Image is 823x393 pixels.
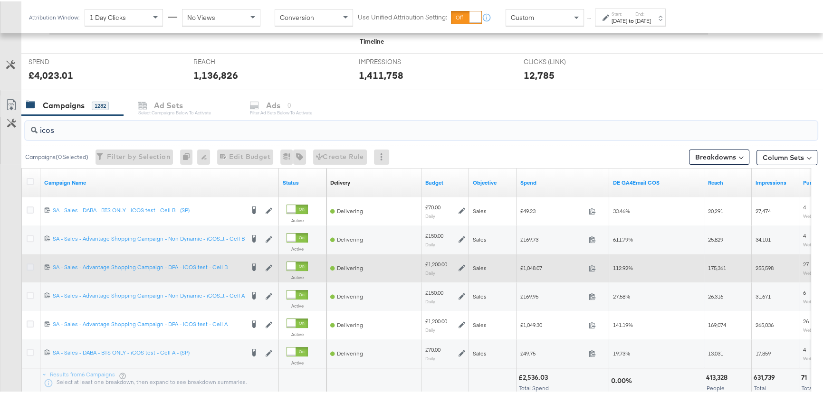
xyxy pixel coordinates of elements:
[756,263,774,270] span: 255,598
[25,151,88,160] div: Campaigns ( 0 Selected)
[803,288,806,295] span: 6
[287,216,308,222] label: Active
[53,262,244,271] a: SA - Sales - Advantage Shopping Campaign - DPA - iCOS test - Cell B
[180,148,197,163] div: 0
[425,231,443,238] div: £150.00
[613,206,630,213] span: 33.46%
[330,178,350,185] a: Reflects the ability of your Ad Campaign to achieve delivery based on ad states, schedule and bud...
[425,297,435,303] sub: Daily
[801,372,810,381] div: 71
[803,231,806,238] span: 4
[283,178,323,185] a: Shows the current state of your Ad Campaign.
[585,16,594,19] span: ↑
[193,67,238,81] div: 1,136,826
[756,178,795,185] a: The number of times your ad was served. On mobile apps an ad is counted as served the first time ...
[360,36,384,45] div: Timeline
[425,240,435,246] sub: Daily
[756,149,817,164] button: Column Sets
[29,13,80,19] div: Attribution Window:
[359,67,403,81] div: 1,411,758
[520,291,585,299] span: £169.95
[473,291,487,299] span: Sales
[635,9,651,16] label: End:
[425,316,447,324] div: £1,200.00
[756,291,771,299] span: 31,671
[689,148,749,163] button: Breakdowns
[53,347,244,357] a: SA - Sales - DABA - BTS ONLY - iCOS test - Cell A - (SP)
[425,178,465,185] a: The maximum amount you're willing to spend on your ads, on average each day or over the lifetime ...
[287,358,308,365] label: Active
[707,383,725,390] span: People
[524,56,595,65] span: CLICKS (LINK)
[44,178,275,185] a: Your campaign name.
[613,320,633,327] span: 141.19%
[708,263,726,270] span: 175,361
[425,326,435,331] sub: Daily
[756,320,774,327] span: 265,036
[287,301,308,308] label: Active
[520,263,585,270] span: £1,048.07
[520,348,585,356] span: £49.75
[337,234,363,242] span: Delivering
[613,348,630,356] span: 19.73%
[756,234,771,242] span: 34,101
[524,67,555,81] div: 12,785
[708,348,723,356] span: 13,031
[473,234,487,242] span: Sales
[708,206,723,213] span: 20,291
[708,320,726,327] span: 169,074
[287,330,308,336] label: Active
[53,234,244,241] div: SA - Sales - Advantage Shopping Campaign - Non Dynamic - iCOS...t - Cell B
[473,348,487,356] span: Sales
[473,320,487,327] span: Sales
[425,212,435,217] sub: Daily
[337,320,363,327] span: Delivering
[756,206,771,213] span: 27,474
[193,56,265,65] span: REACH
[520,178,605,185] a: The total amount spent to date.
[803,202,806,209] span: 4
[53,290,244,298] div: SA - Sales - Advantage Shopping Campaign - Non Dynamic - iCOS...t - Cell A
[337,348,363,356] span: Delivering
[53,262,244,270] div: SA - Sales - Advantage Shopping Campaign - DPA - iCOS test - Cell B
[803,259,809,266] span: 27
[518,372,551,381] div: £2,536.03
[612,16,627,23] div: [DATE]
[425,288,443,295] div: £150.00
[53,319,244,327] div: SA - Sales - Advantage Shopping Campaign - DPA - iCOS test - Cell A
[29,67,73,81] div: £4,023.01
[337,263,363,270] span: Delivering
[706,372,730,381] div: 413,328
[358,11,447,20] label: Use Unified Attribution Setting:
[38,116,746,134] input: Search Campaigns by Name, ID or Objective
[708,178,748,185] a: The number of people your ad was served to.
[287,273,308,279] label: Active
[330,178,350,185] div: Delivery
[53,205,244,213] div: SA - Sales - DABA - BTS ONLY - iCOS test - Cell B - (SP)
[53,319,244,328] a: SA - Sales - Advantage Shopping Campaign - DPA - iCOS test - Cell A
[425,354,435,360] sub: Daily
[708,291,723,299] span: 26,316
[611,375,635,384] div: 0.00%
[359,56,430,65] span: IMPRESSIONS
[92,100,109,109] div: 1282
[53,347,244,355] div: SA - Sales - DABA - BTS ONLY - iCOS test - Cell A - (SP)
[187,12,215,20] span: No Views
[337,206,363,213] span: Delivering
[511,12,534,20] span: Custom
[473,206,487,213] span: Sales
[613,291,630,299] span: 27.58%
[53,290,244,300] a: SA - Sales - Advantage Shopping Campaign - Non Dynamic - iCOS...t - Cell A
[280,12,314,20] span: Conversion
[425,269,435,274] sub: Daily
[635,16,651,23] div: [DATE]
[29,56,100,65] span: SPEND
[520,234,585,242] span: £169.73
[337,291,363,299] span: Delivering
[756,348,771,356] span: 17,859
[627,16,635,23] strong: to
[425,202,440,210] div: £70.00
[613,234,633,242] span: 611.79%
[473,263,487,270] span: Sales
[53,205,244,215] a: SA - Sales - DABA - BTS ONLY - iCOS test - Cell B - (SP)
